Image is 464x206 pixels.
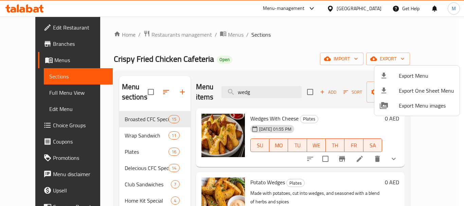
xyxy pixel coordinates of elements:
span: Export One Sheet Menu [399,87,454,95]
li: Export menu items [374,68,460,83]
li: Export one sheet menu items [374,83,460,98]
li: Export Menu images [374,98,460,113]
span: Export Menu [399,72,454,80]
span: Export Menu images [399,101,454,110]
